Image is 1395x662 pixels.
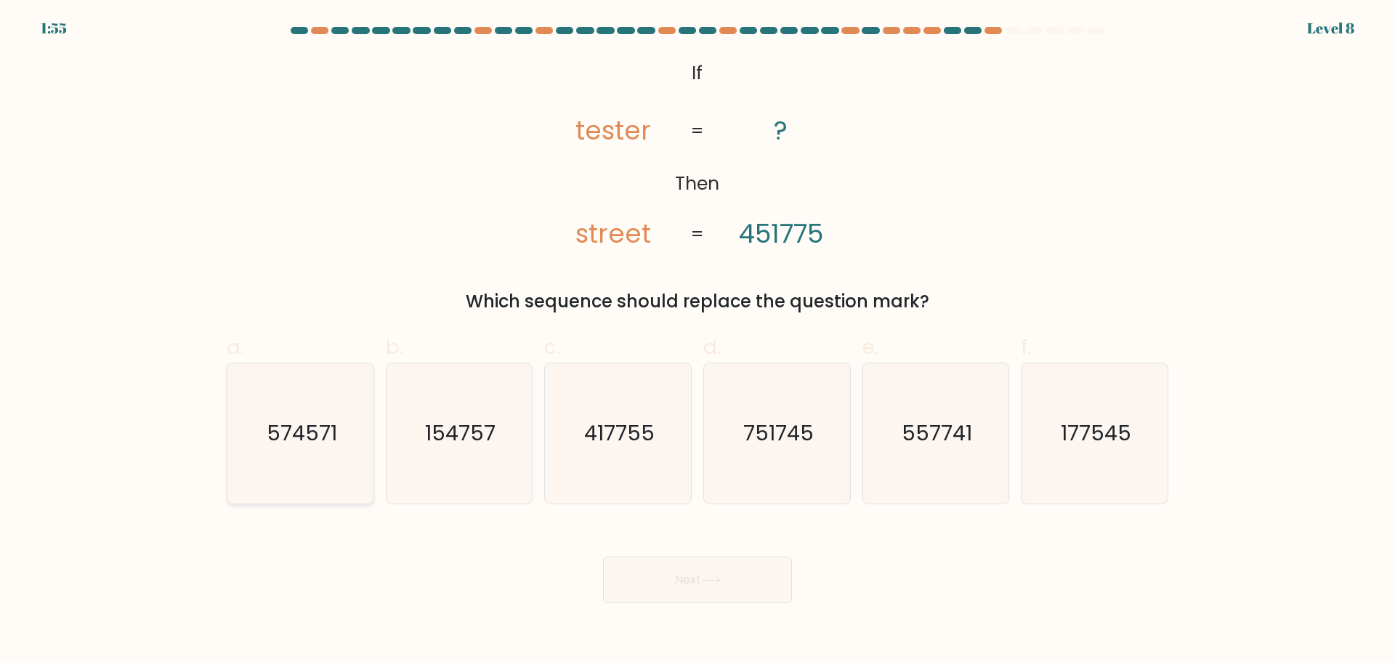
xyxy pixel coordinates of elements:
span: b. [386,333,403,361]
button: Next [603,557,792,603]
span: a. [227,333,244,361]
span: c. [544,333,560,361]
text: 751745 [743,419,814,448]
span: e. [862,333,878,361]
tspan: tester [576,113,652,149]
tspan: If [692,60,703,86]
span: d. [703,333,721,361]
div: 1:55 [41,17,67,39]
text: 177545 [1061,419,1131,448]
div: Which sequence should replace the question mark? [235,288,1160,315]
text: 417755 [584,419,655,448]
text: 557741 [902,419,972,448]
tspan: = [691,118,704,144]
span: f. [1021,333,1031,361]
tspan: = [691,222,704,247]
text: 154757 [425,419,496,448]
tspan: Then [676,171,720,197]
div: Level 8 [1307,17,1354,39]
tspan: 451775 [739,216,823,251]
text: 574571 [267,419,337,448]
svg: @import url('[URL][DOMAIN_NAME]); [536,55,859,254]
tspan: ? [775,113,788,149]
tspan: street [576,216,652,251]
